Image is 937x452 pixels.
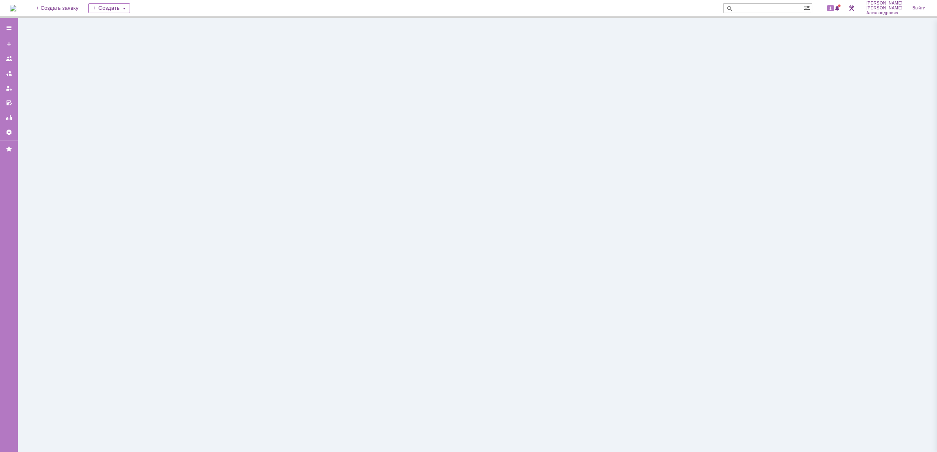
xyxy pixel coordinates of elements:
a: Мои согласования [2,96,16,109]
span: Расширенный поиск [804,4,812,11]
a: Перейти на домашнюю страницу [10,5,16,11]
a: Отчеты [2,111,16,124]
span: 1 [827,5,834,11]
span: [PERSON_NAME] [866,6,903,11]
a: Заявки на командах [2,52,16,65]
a: Мои заявки [2,82,16,95]
img: logo [10,5,16,11]
div: Создать [88,3,130,13]
span: Александрович [866,11,903,16]
span: [PERSON_NAME] [866,1,903,6]
a: Настройки [2,126,16,139]
a: Создать заявку [2,38,16,51]
a: Заявки в моей ответственности [2,67,16,80]
a: Перейти в интерфейс администратора [847,3,856,13]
